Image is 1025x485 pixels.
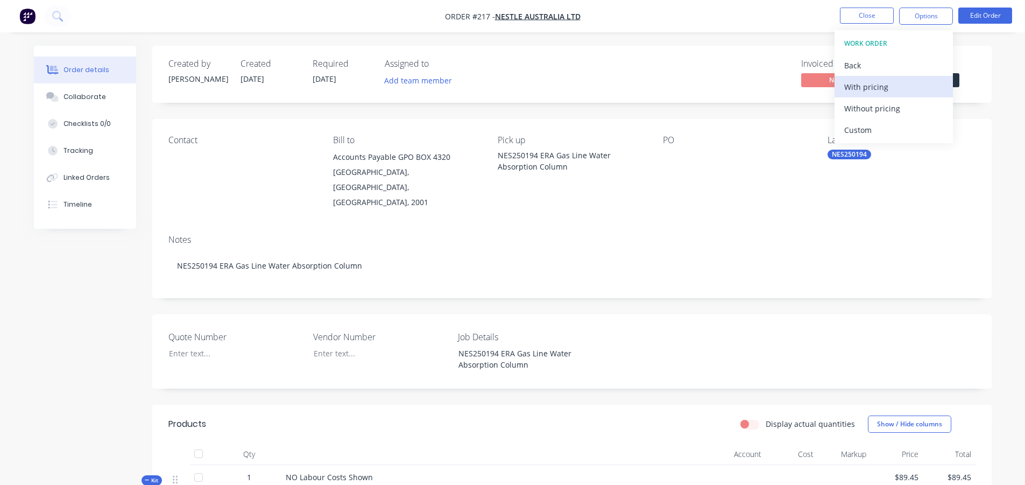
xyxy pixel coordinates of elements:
div: Order details [63,65,109,75]
label: Vendor Number [313,331,448,343]
div: With pricing [844,79,943,95]
button: Order details [34,57,136,83]
div: Price [871,444,923,465]
div: Labels [828,135,975,145]
div: Contact [168,135,316,145]
a: Nestle Australia Ltd [495,11,581,22]
span: $89.45 [927,472,971,483]
div: Timeline [63,200,92,209]
div: Notes [168,235,975,245]
div: [PERSON_NAME] [168,73,228,85]
span: Order #217 - [445,11,495,22]
div: PO [663,135,810,145]
button: Checklists 0/0 [34,110,136,137]
button: Show / Hide columns [868,416,951,433]
div: NES250194 ERA Gas Line Water Absorption Column [450,346,584,372]
div: Bill to [333,135,480,145]
button: WORK ORDER [835,33,953,54]
div: Required [313,59,372,69]
div: Account [658,444,766,465]
button: Timeline [34,191,136,218]
div: Tracking [63,146,93,156]
div: Products [168,418,206,431]
button: Edit Order [958,8,1012,24]
button: Add team member [385,73,458,88]
div: Accounts Payable GPO BOX 4320[GEOGRAPHIC_DATA], [GEOGRAPHIC_DATA], [GEOGRAPHIC_DATA], 2001 [333,150,480,210]
div: Collaborate [63,92,106,102]
button: Add team member [378,73,457,88]
label: Display actual quantities [766,418,855,430]
span: NO Labour Costs Shown [286,472,373,482]
button: Linked Orders [34,164,136,191]
button: Back [835,54,953,76]
div: Assigned to [385,59,492,69]
button: Close [840,8,894,24]
div: Without pricing [844,101,943,116]
span: $89.45 [875,472,919,483]
label: Quote Number [168,331,303,343]
div: Cost [766,444,818,465]
div: NES250194 ERA Gas Line Water Absorption Column [168,249,975,282]
div: Qty [217,444,281,465]
div: WORK ORDER [844,37,943,51]
span: [DATE] [241,74,264,84]
div: Created by [168,59,228,69]
span: Kit [145,476,159,484]
div: Custom [844,122,943,138]
button: Custom [835,119,953,140]
span: No [801,73,866,87]
label: Job Details [458,331,592,343]
div: [GEOGRAPHIC_DATA], [GEOGRAPHIC_DATA], [GEOGRAPHIC_DATA], 2001 [333,165,480,210]
button: With pricing [835,76,953,97]
button: Options [899,8,953,25]
span: [DATE] [313,74,336,84]
div: Total [923,444,975,465]
div: Checklists 0/0 [63,119,111,129]
div: Linked Orders [63,173,110,182]
button: Tracking [34,137,136,164]
div: Invoiced [801,59,882,69]
img: Factory [19,8,36,24]
div: Pick up [498,135,645,145]
div: NES250194 ERA Gas Line Water Absorption Column [498,150,645,172]
button: Without pricing [835,97,953,119]
div: Back [844,58,943,73]
div: Created [241,59,300,69]
button: Collaborate [34,83,136,110]
div: Accounts Payable GPO BOX 4320 [333,150,480,165]
div: Markup [818,444,871,465]
div: NES250194 [828,150,871,159]
span: 1 [247,472,251,483]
